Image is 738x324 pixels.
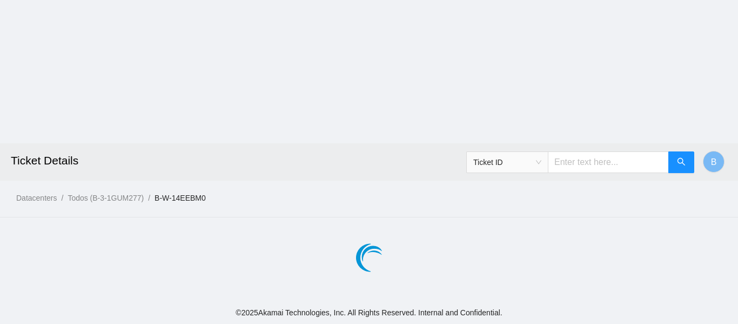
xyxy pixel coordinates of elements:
[548,151,669,173] input: Enter text here...
[148,194,150,202] span: /
[155,194,206,202] a: B-W-14EEBM0
[473,154,541,170] span: Ticket ID
[677,157,686,168] span: search
[711,155,717,169] span: B
[16,194,57,202] a: Datacenters
[11,143,512,178] h2: Ticket Details
[703,151,724,173] button: B
[68,194,144,202] a: Todos (B-3-1GUM277)
[668,151,694,173] button: search
[61,194,63,202] span: /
